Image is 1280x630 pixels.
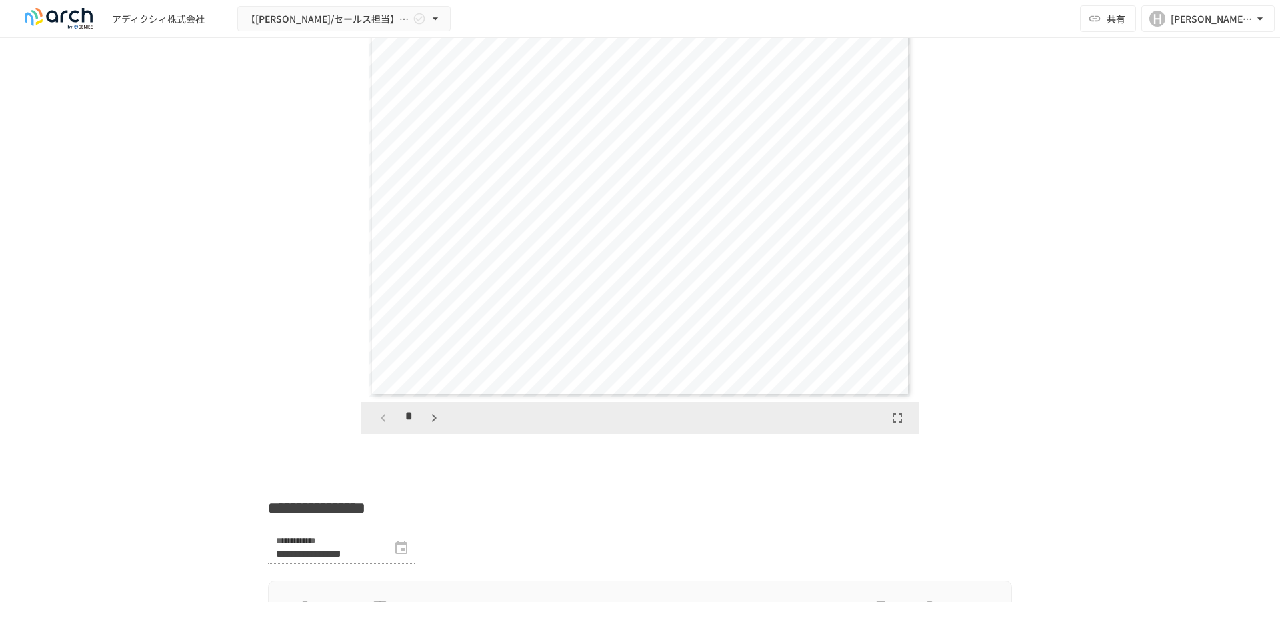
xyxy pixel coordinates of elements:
div: アディクシィ株式会社 [112,12,205,26]
div: [PERSON_NAME][EMAIL_ADDRESS][DOMAIN_NAME] [1171,11,1253,27]
span: 【[PERSON_NAME]/セールス担当】アディクシィ株式会社様_初期設定サポート [246,11,410,27]
button: 【[PERSON_NAME]/セールス担当】アディクシィ株式会社様_初期設定サポート [237,6,451,32]
button: H[PERSON_NAME][EMAIL_ADDRESS][DOMAIN_NAME] [1141,5,1275,32]
img: logo-default@2x-9cf2c760.svg [16,8,101,29]
button: 共有 [1080,5,1136,32]
div: H [1149,11,1165,27]
span: 共有 [1107,11,1125,26]
div: Page 1 [361,17,919,402]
